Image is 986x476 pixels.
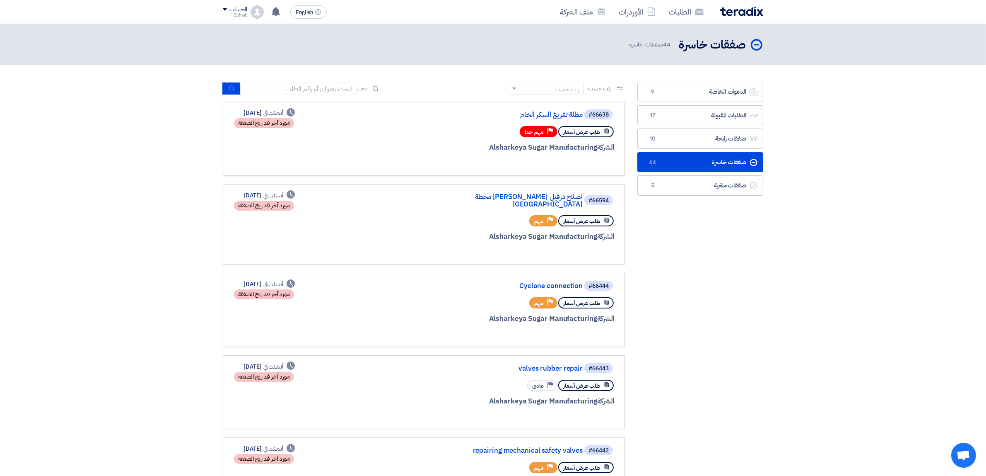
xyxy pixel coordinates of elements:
[263,109,283,117] span: أنشئت في
[229,6,247,13] div: الحساب
[563,382,600,390] span: طلب عرض أسعار
[648,135,658,143] span: 10
[417,365,583,372] a: valves rubber repair
[662,2,710,22] a: الطلبات
[243,109,295,117] div: [DATE]
[597,142,615,153] span: الشركة
[588,366,609,372] div: #66443
[415,231,615,242] div: Alsharkeya Sugar Manufacturing
[263,191,283,200] span: أنشئت في
[223,13,247,17] div: Zeinab
[597,313,615,324] span: الشركة
[532,382,544,390] span: عادي
[290,5,327,19] button: English
[263,280,283,289] span: أنشئت في
[720,7,763,16] img: Teradix logo
[525,128,544,136] span: مهم جدا
[648,88,658,96] span: 9
[597,231,615,242] span: الشركة
[648,112,658,120] span: 17
[415,142,615,153] div: Alsharkeya Sugar Manufacturing
[563,464,600,472] span: طلب عرض أسعار
[243,362,295,371] div: [DATE]
[637,105,763,126] a: الطلبات المقبولة17
[234,289,294,299] div: مورد آخر قد ربح الصفقة
[629,40,672,49] span: صفقات خاسرة
[251,5,264,19] img: profile_test.png
[563,217,600,225] span: طلب عرض أسعار
[637,152,763,172] a: صفقات خاسرة44
[415,396,615,407] div: Alsharkeya Sugar Manufacturing
[637,175,763,196] a: صفقات ملغية5
[612,2,662,22] a: الأوردرات
[234,118,294,128] div: مورد آخر قد ربح الصفقة
[588,448,609,454] div: #66442
[588,198,609,204] div: #66594
[534,464,544,472] span: مهم
[663,40,670,49] span: 44
[241,83,357,95] input: ابحث بعنوان أو رقم الطلب
[357,84,367,93] span: بحث
[555,85,579,94] div: رتب حسب
[679,37,746,53] h2: صفقات خاسرة
[588,84,612,93] span: رتب حسب
[597,396,615,406] span: الشركة
[563,299,600,307] span: طلب عرض أسعار
[637,129,763,149] a: صفقات رابحة10
[648,158,658,167] span: 44
[234,454,294,464] div: مورد آخر قد ربح الصفقة
[296,10,313,15] span: English
[534,299,544,307] span: مهم
[263,362,283,371] span: أنشئت في
[243,191,295,200] div: [DATE]
[951,443,976,468] a: Open chat
[563,128,600,136] span: طلب عرض أسعار
[234,372,294,382] div: مورد آخر قد ربح الصفقة
[637,82,763,102] a: الدعوات الخاصة9
[417,111,583,119] a: مظلة تفريغ السكر الخام
[263,444,283,453] span: أنشئت في
[553,2,612,22] a: ملف الشركة
[534,217,544,225] span: مهم
[417,447,583,454] a: repairing mechanical safety valves
[243,280,295,289] div: [DATE]
[648,182,658,190] span: 5
[417,193,583,208] a: اصلاح درفيل [PERSON_NAME] محطة [GEOGRAPHIC_DATA]
[588,283,609,289] div: #66444
[588,112,609,118] div: #66638
[243,444,295,453] div: [DATE]
[417,282,583,290] a: Cyclone connection
[234,201,294,211] div: مورد آخر قد ربح الصفقة
[415,313,615,324] div: Alsharkeya Sugar Manufacturing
